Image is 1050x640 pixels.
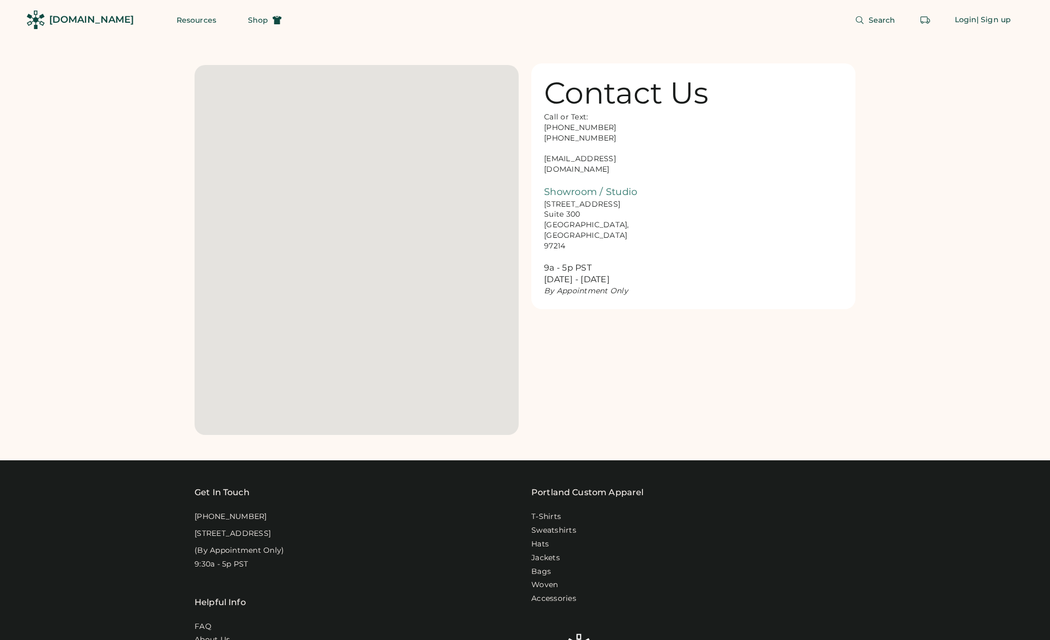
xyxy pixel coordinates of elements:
[195,545,284,556] div: (By Appointment Only)
[531,525,576,536] a: Sweatshirts
[544,286,628,295] em: By Appointment Only
[531,486,643,499] a: Portland Custom Apparel
[248,16,268,24] span: Shop
[531,539,549,550] a: Hats
[195,512,267,522] div: [PHONE_NUMBER]
[869,16,896,24] span: Search
[26,11,45,29] img: Rendered Logo - Screens
[544,76,708,110] div: Contact Us
[977,15,1011,25] div: | Sign up
[955,15,977,25] div: Login
[531,553,560,563] a: Jackets
[915,10,936,31] button: Retrieve an order
[195,528,271,539] div: [STREET_ADDRESS]
[544,112,650,296] div: Call or Text: [PHONE_NUMBER] [PHONE_NUMBER] [EMAIL_ADDRESS][DOMAIN_NAME] [STREET_ADDRESS] Suite 3...
[195,486,250,499] div: Get In Touch
[544,263,610,285] font: 9a - 5p PST [DATE] - [DATE]
[842,10,908,31] button: Search
[531,593,576,604] a: Accessories
[544,186,637,198] font: Showroom / Studio
[195,559,248,570] div: 9:30a - 5p PST
[195,596,246,609] div: Helpful Info
[531,567,551,577] a: Bags
[164,10,229,31] button: Resources
[235,10,294,31] button: Shop
[531,512,561,522] a: T-Shirts
[49,13,134,26] div: [DOMAIN_NAME]
[531,580,558,590] a: Woven
[195,622,211,632] a: FAQ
